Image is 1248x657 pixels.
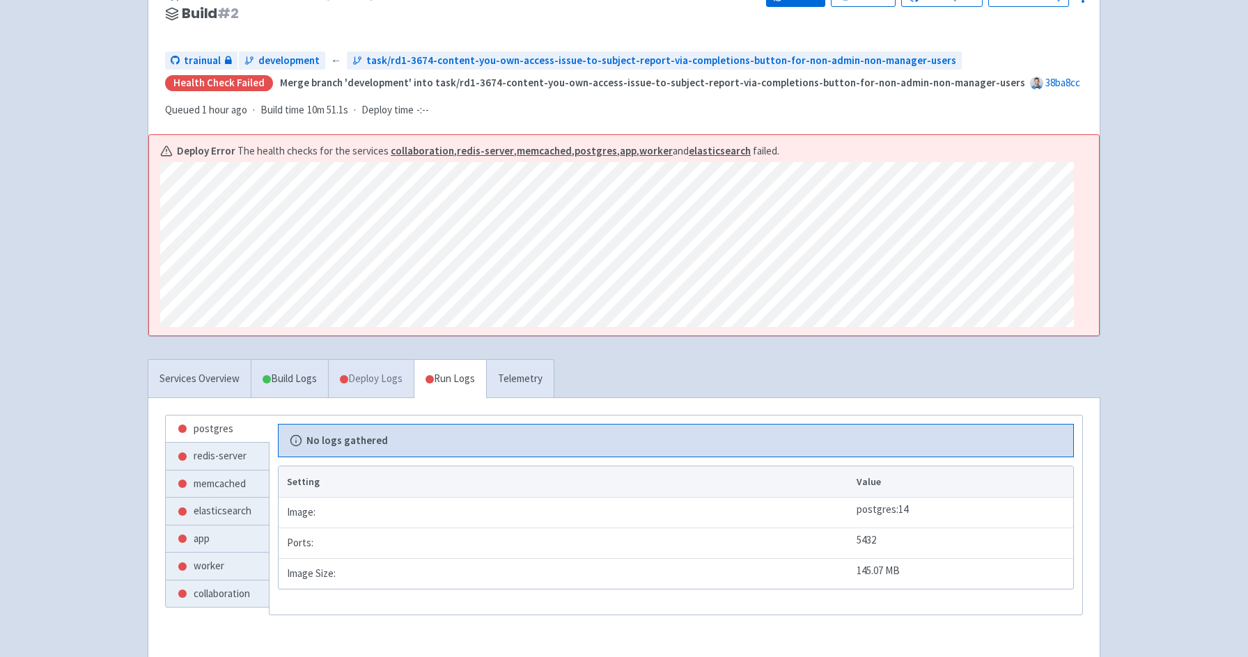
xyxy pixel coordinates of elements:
[279,497,852,528] td: Image:
[148,360,251,398] a: Services Overview
[166,443,269,470] a: redis-server
[307,102,348,118] span: 10m 51.1s
[237,143,779,159] span: The health checks for the services , , , , , and failed.
[279,528,852,558] td: Ports:
[166,415,269,443] a: postgres
[575,144,617,157] a: postgres
[260,102,304,118] span: Build time
[202,103,247,116] time: 1 hour ago
[182,6,239,22] span: Build
[279,466,852,497] th: Setting
[184,53,221,69] span: trainual
[331,53,341,69] span: ←
[280,76,1025,89] strong: Merge branch 'development' into task/rd1-3674-content-you-own-access-issue-to-subject-report-via-...
[416,102,429,118] span: -:--
[620,144,637,157] a: app
[328,360,414,398] a: Deploy Logs
[165,103,247,116] span: Queued
[306,433,388,449] b: No logs gathered
[852,558,1073,589] td: 145.07 MB
[1045,76,1080,89] a: 38ba8cc
[852,497,1073,528] td: postgres:14
[258,53,320,69] span: development
[279,558,852,589] td: Image Size:
[165,75,273,91] div: Health check failed
[852,466,1073,497] th: Value
[361,102,414,118] span: Deploy time
[177,143,235,159] b: Deploy Error
[166,525,269,553] a: app
[517,144,572,157] a: memcached
[414,360,486,398] a: Run Logs
[166,470,269,498] a: memcached
[166,580,269,608] a: collaboration
[391,144,454,157] a: collaboration
[366,53,956,69] span: task/rd1-3674-content-you-own-access-issue-to-subject-report-via-completions-button-for-non-admin...
[166,498,269,525] a: elasticsearch
[239,52,325,70] a: development
[165,52,237,70] a: trainual
[689,144,751,157] a: elasticsearch
[347,52,962,70] a: task/rd1-3674-content-you-own-access-issue-to-subject-report-via-completions-button-for-non-admin...
[166,553,269,580] a: worker
[217,3,239,23] span: # 2
[639,144,673,157] a: worker
[165,102,437,118] div: · ·
[486,360,554,398] a: Telemetry
[457,144,514,157] a: redis-server
[852,528,1073,558] td: 5432
[251,360,328,398] a: Build Logs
